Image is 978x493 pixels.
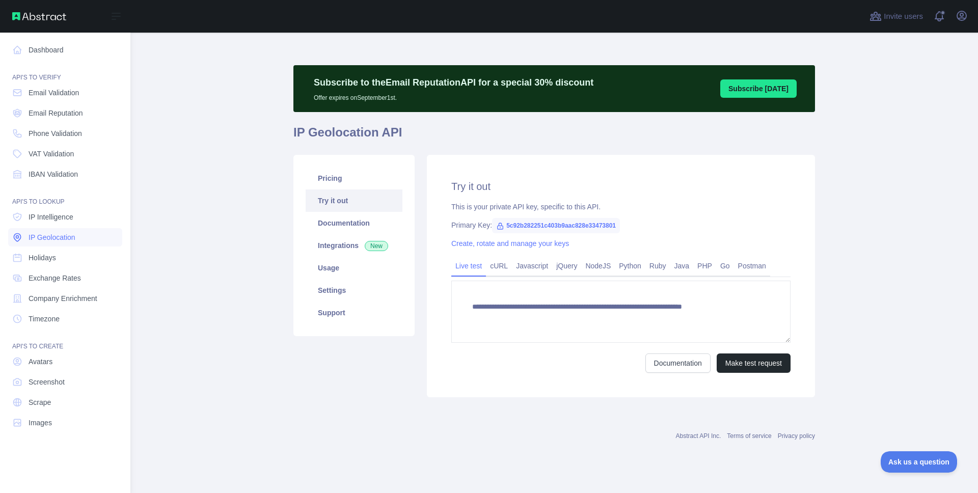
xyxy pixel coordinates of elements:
[693,258,716,274] a: PHP
[306,234,402,257] a: Integrations New
[717,353,791,373] button: Make test request
[451,220,791,230] div: Primary Key:
[306,302,402,324] a: Support
[29,314,60,324] span: Timezone
[645,258,670,274] a: Ruby
[884,11,923,22] span: Invite users
[8,330,122,350] div: API'S TO CREATE
[867,8,925,24] button: Invite users
[29,253,56,263] span: Holidays
[451,202,791,212] div: This is your private API key, specific to this API.
[451,258,486,274] a: Live test
[8,41,122,59] a: Dashboard
[29,377,65,387] span: Screenshot
[29,88,79,98] span: Email Validation
[512,258,552,274] a: Javascript
[29,108,83,118] span: Email Reputation
[306,189,402,212] a: Try it out
[720,79,797,98] button: Subscribe [DATE]
[451,179,791,194] h2: Try it out
[314,90,593,102] p: Offer expires on September 1st.
[8,269,122,287] a: Exchange Rates
[306,167,402,189] a: Pricing
[670,258,694,274] a: Java
[8,228,122,247] a: IP Geolocation
[8,124,122,143] a: Phone Validation
[492,218,620,233] span: 5c92b282251c403b9aac828e33473801
[293,124,815,149] h1: IP Geolocation API
[881,451,958,473] iframe: Toggle Customer Support
[29,397,51,407] span: Scrape
[8,165,122,183] a: IBAN Validation
[29,273,81,283] span: Exchange Rates
[29,357,52,367] span: Avatars
[29,232,75,242] span: IP Geolocation
[676,432,721,440] a: Abstract API Inc.
[8,104,122,122] a: Email Reputation
[615,258,645,274] a: Python
[8,373,122,391] a: Screenshot
[306,279,402,302] a: Settings
[314,75,593,90] p: Subscribe to the Email Reputation API for a special 30 % discount
[29,169,78,179] span: IBAN Validation
[8,393,122,412] a: Scrape
[486,258,512,274] a: cURL
[306,257,402,279] a: Usage
[12,12,66,20] img: Abstract API
[8,145,122,163] a: VAT Validation
[552,258,581,274] a: jQuery
[8,352,122,371] a: Avatars
[29,293,97,304] span: Company Enrichment
[727,432,771,440] a: Terms of service
[8,84,122,102] a: Email Validation
[8,414,122,432] a: Images
[29,149,74,159] span: VAT Validation
[8,208,122,226] a: IP Intelligence
[8,249,122,267] a: Holidays
[581,258,615,274] a: NodeJS
[778,432,815,440] a: Privacy policy
[29,128,82,139] span: Phone Validation
[29,212,73,222] span: IP Intelligence
[734,258,770,274] a: Postman
[8,289,122,308] a: Company Enrichment
[306,212,402,234] a: Documentation
[716,258,734,274] a: Go
[8,310,122,328] a: Timezone
[451,239,569,248] a: Create, rotate and manage your keys
[365,241,388,251] span: New
[8,185,122,206] div: API'S TO LOOKUP
[8,61,122,81] div: API'S TO VERIFY
[645,353,711,373] a: Documentation
[29,418,52,428] span: Images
